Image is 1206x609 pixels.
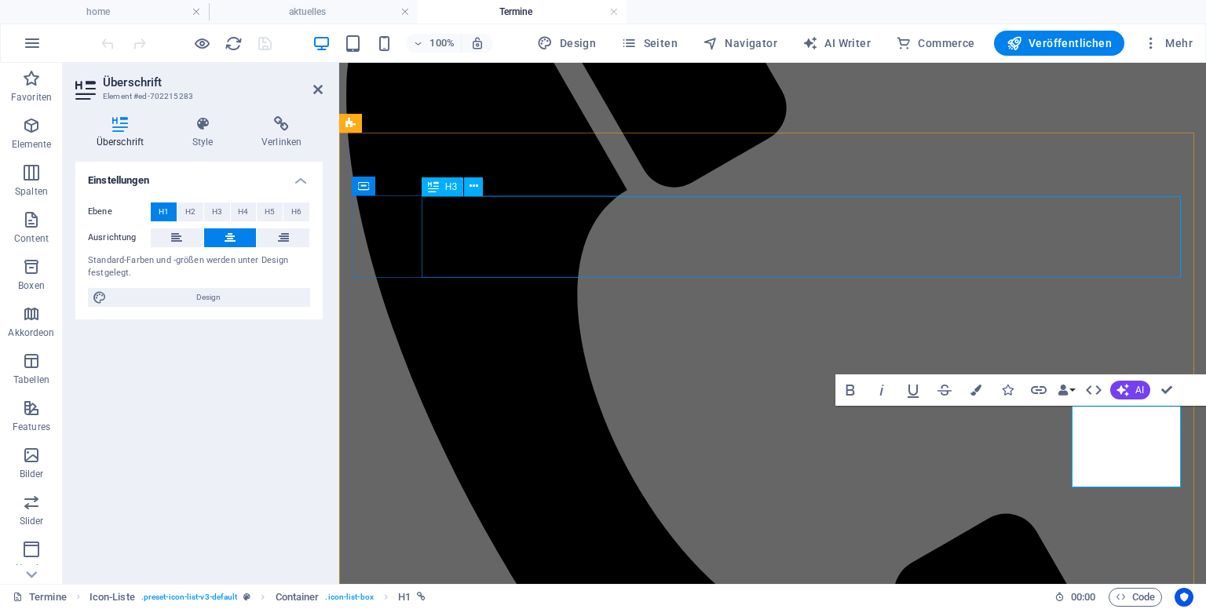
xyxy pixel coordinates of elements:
[90,588,426,607] nav: breadcrumb
[224,34,243,53] button: reload
[898,374,928,406] button: Underline (Ctrl+U)
[243,593,250,601] i: Dieses Element ist ein anpassbares Preset
[75,162,323,190] h4: Einstellungen
[1135,385,1144,395] span: AI
[1071,588,1095,607] span: 00 00
[204,202,230,221] button: H3
[890,31,981,56] button: Commerce
[18,279,45,292] p: Boxen
[1082,591,1084,603] span: :
[1054,588,1096,607] h6: Session-Zeit
[151,202,177,221] button: H1
[867,374,897,406] button: Italic (Ctrl+I)
[257,202,283,221] button: H5
[406,34,462,53] button: 100%
[20,468,44,480] p: Bilder
[621,35,678,51] span: Seiten
[445,182,457,191] span: H3
[16,562,47,574] p: Header
[1152,374,1182,406] button: Confirm (Ctrl+⏎)
[90,588,135,607] span: Klick zum Auswählen. Doppelklick zum Bearbeiten
[15,185,48,198] p: Spalten
[88,254,310,280] div: Standard-Farben und -größen werden unter Design festgelegt.
[1137,31,1199,56] button: Mehr
[8,326,54,339] p: Akkordeon
[185,202,196,221] span: H2
[14,232,49,245] p: Content
[1007,35,1112,51] span: Veröffentlichen
[1116,588,1155,607] span: Code
[703,35,777,51] span: Navigator
[417,593,426,601] i: Element ist verlinkt
[103,89,291,104] h3: Element #ed-702215283
[291,202,301,221] span: H6
[1110,381,1150,399] button: AI
[103,75,323,89] h2: Überschrift
[1143,35,1193,51] span: Mehr
[325,588,373,607] span: . icon-list-box
[209,3,418,20] h4: aktuelles
[159,202,169,221] span: H1
[418,3,627,20] h4: Termine
[12,138,52,151] p: Elemente
[994,31,1124,56] button: Veröffentlichen
[615,31,684,56] button: Seiten
[1024,374,1054,406] button: Link
[1109,588,1162,607] button: Code
[531,31,602,56] div: Design (Strg+Alt+Y)
[835,374,865,406] button: Bold (Ctrl+B)
[13,374,49,386] p: Tabellen
[1055,374,1077,406] button: Data Bindings
[265,202,275,221] span: H5
[429,34,455,53] h6: 100%
[276,588,320,607] span: Klick zum Auswählen. Doppelklick zum Bearbeiten
[225,35,243,53] i: Seite neu laden
[88,288,310,307] button: Design
[238,202,248,221] span: H4
[992,374,1022,406] button: Icons
[88,228,151,247] label: Ausrichtung
[398,588,411,607] span: Klick zum Auswählen. Doppelklick zum Bearbeiten
[88,202,151,221] label: Ebene
[141,588,238,607] span: . preset-icon-list-v3-default
[1079,374,1109,406] button: HTML
[13,421,50,433] p: Features
[171,116,240,149] h4: Style
[111,288,305,307] span: Design
[696,31,784,56] button: Navigator
[283,202,309,221] button: H6
[231,202,257,221] button: H4
[1175,588,1193,607] button: Usercentrics
[13,588,67,607] a: Klick, um Auswahl aufzuheben. Doppelklick öffnet Seitenverwaltung
[240,116,323,149] h4: Verlinken
[177,202,203,221] button: H2
[470,36,484,50] i: Bei Größenänderung Zoomstufe automatisch an das gewählte Gerät anpassen.
[537,35,596,51] span: Design
[961,374,991,406] button: Colors
[531,31,602,56] button: Design
[796,31,877,56] button: AI Writer
[20,515,44,527] p: Slider
[212,202,222,221] span: H3
[802,35,871,51] span: AI Writer
[11,91,52,104] p: Favoriten
[896,35,975,51] span: Commerce
[192,34,211,53] button: Klicke hier, um den Vorschau-Modus zu verlassen
[75,116,171,149] h4: Überschrift
[930,374,959,406] button: Strikethrough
